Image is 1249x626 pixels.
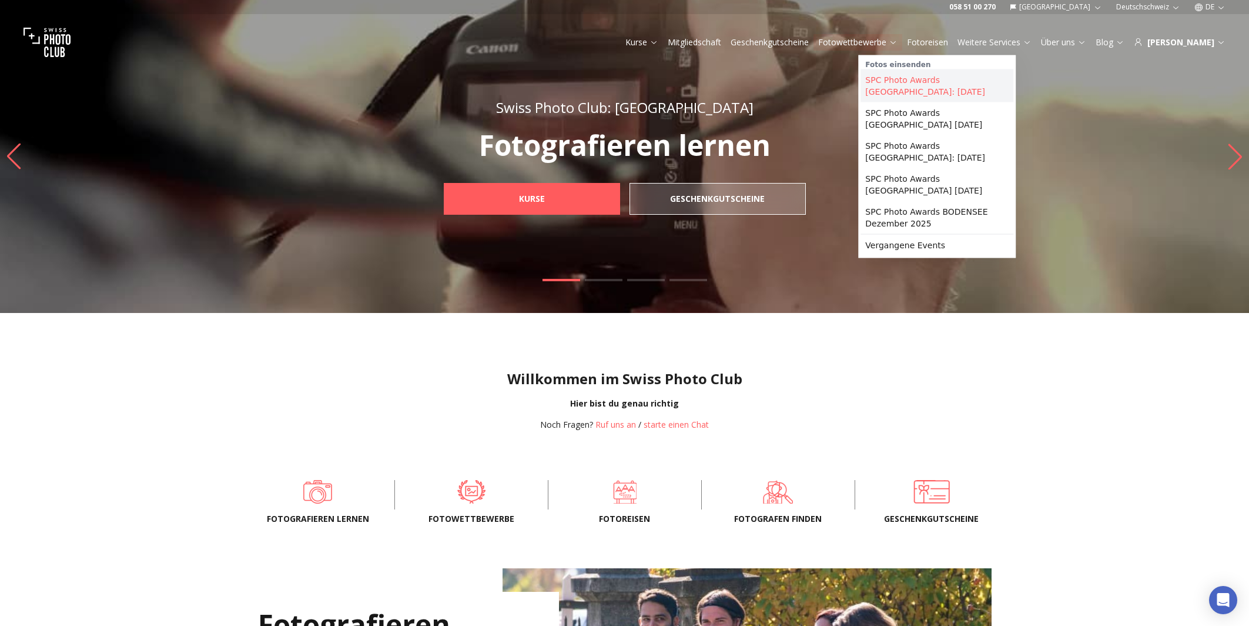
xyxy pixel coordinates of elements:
[629,183,806,215] a: Geschenkgutscheine
[519,193,545,205] b: Kurse
[663,34,726,51] button: Mitgliedschaft
[9,369,1240,388] h1: Willkommen im Swiss Photo Club
[9,398,1240,409] div: Hier bist du genau richtig
[907,36,948,48] a: Fotoreisen
[721,513,836,525] span: Fotografen finden
[1134,36,1225,48] div: [PERSON_NAME]
[625,36,658,48] a: Kurse
[1209,586,1237,614] div: Open Intercom Messenger
[818,36,898,48] a: Fotowettbewerbe
[414,513,529,525] span: Fotowettbewerbe
[1091,34,1129,51] button: Blog
[731,36,809,48] a: Geschenkgutscheine
[1041,36,1086,48] a: Über uns
[260,480,376,504] a: Fotografieren lernen
[1036,34,1091,51] button: Über uns
[496,98,754,117] span: Swiss Photo Club: [GEOGRAPHIC_DATA]
[874,513,989,525] span: Geschenkgutscheine
[567,513,682,525] span: Fotoreisen
[1096,36,1124,48] a: Blog
[540,419,593,430] span: Noch Fragen?
[721,480,836,504] a: Fotografen finden
[540,419,709,431] div: /
[957,36,1032,48] a: Weitere Services
[444,183,620,215] a: Kurse
[860,168,1013,201] a: SPC Photo Awards [GEOGRAPHIC_DATA] [DATE]
[953,34,1036,51] button: Weitere Services
[860,135,1013,168] a: SPC Photo Awards [GEOGRAPHIC_DATA]: [DATE]
[414,480,529,504] a: Fotowettbewerbe
[418,131,832,159] p: Fotografieren lernen
[567,480,682,504] a: Fotoreisen
[860,58,1013,69] div: Fotos einsenden
[860,201,1013,234] a: SPC Photo Awards BODENSEE Dezember 2025
[813,34,902,51] button: Fotowettbewerbe
[860,69,1013,102] a: SPC Photo Awards [GEOGRAPHIC_DATA]: [DATE]
[24,19,71,66] img: Swiss photo club
[621,34,663,51] button: Kurse
[726,34,813,51] button: Geschenkgutscheine
[670,193,765,205] b: Geschenkgutscheine
[644,419,709,431] button: starte einen Chat
[860,235,1013,256] a: Vergangene Events
[595,419,636,430] a: Ruf uns an
[874,480,989,504] a: Geschenkgutscheine
[860,102,1013,135] a: SPC Photo Awards [GEOGRAPHIC_DATA] [DATE]
[260,513,376,525] span: Fotografieren lernen
[902,34,953,51] button: Fotoreisen
[668,36,721,48] a: Mitgliedschaft
[949,2,996,12] a: 058 51 00 270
